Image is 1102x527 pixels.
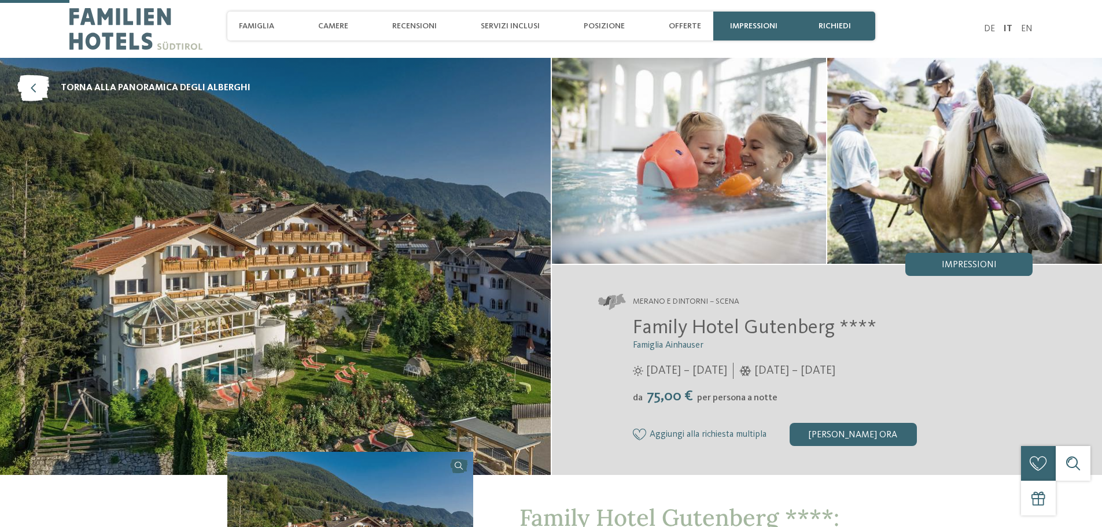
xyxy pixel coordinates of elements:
[984,24,995,34] a: DE
[633,318,876,338] span: Family Hotel Gutenberg ****
[942,260,997,270] span: Impressioni
[754,363,835,379] span: [DATE] – [DATE]
[646,363,727,379] span: [DATE] – [DATE]
[633,296,739,308] span: Merano e dintorni – Scena
[1004,24,1012,34] a: IT
[17,75,250,101] a: torna alla panoramica degli alberghi
[633,366,643,376] i: Orari d'apertura estate
[633,393,643,403] span: da
[633,341,703,350] span: Famiglia Ainhauser
[644,389,696,404] span: 75,00 €
[650,430,766,440] span: Aggiungi alla richiesta multipla
[790,423,917,446] div: [PERSON_NAME] ora
[61,82,250,94] span: torna alla panoramica degli alberghi
[1021,24,1033,34] a: EN
[697,393,777,403] span: per persona a notte
[739,366,751,376] i: Orari d'apertura inverno
[827,58,1102,264] img: Family Hotel Gutenberg ****
[552,58,827,264] img: il family hotel a Scena per amanti della natura dall’estro creativo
